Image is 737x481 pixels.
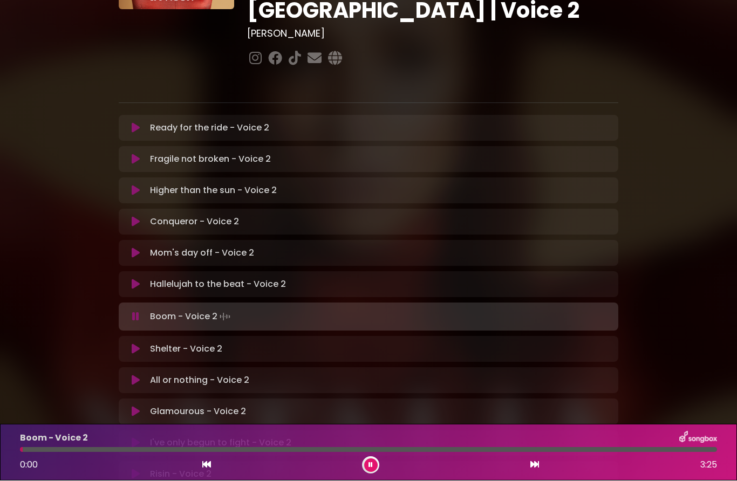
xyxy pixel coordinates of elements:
p: Fragile not broken - Voice 2 [150,153,271,166]
h3: [PERSON_NAME] [247,28,619,40]
p: Glamourous - Voice 2 [150,406,246,418]
span: 3:25 [700,459,717,472]
p: Boom - Voice 2 [150,310,233,325]
p: Shelter - Voice 2 [150,343,222,356]
p: Hallelujah to the beat - Voice 2 [150,278,286,291]
img: waveform4.gif [217,310,233,325]
p: Higher than the sun - Voice 2 [150,184,277,197]
p: Conqueror - Voice 2 [150,216,239,229]
span: 0:00 [20,459,38,471]
p: Boom - Voice 2 [20,432,88,445]
p: Mom's day off - Voice 2 [150,247,254,260]
p: Ready for the ride - Voice 2 [150,122,269,135]
p: All or nothing - Voice 2 [150,374,249,387]
img: songbox-logo-white.png [679,431,717,445]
